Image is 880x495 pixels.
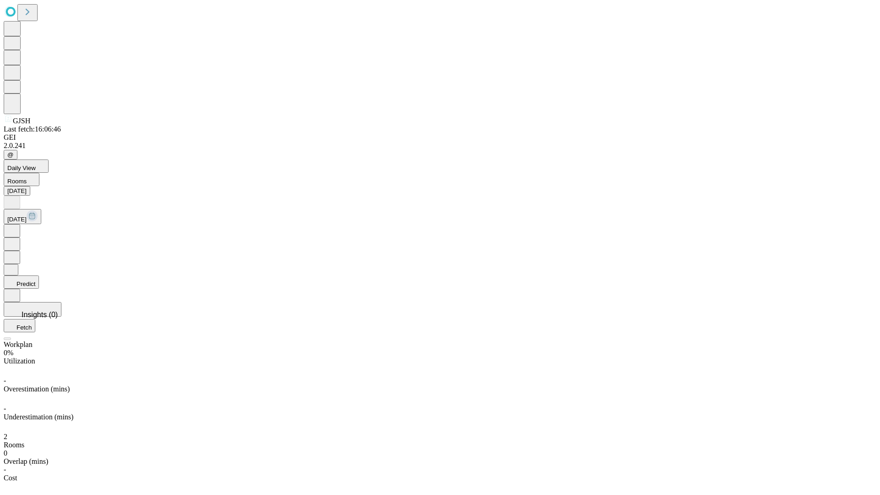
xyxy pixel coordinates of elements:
[7,178,27,185] span: Rooms
[4,405,6,412] span: -
[4,319,35,332] button: Fetch
[4,474,17,482] span: Cost
[7,216,27,223] span: [DATE]
[4,357,35,365] span: Utilization
[4,150,17,159] button: @
[4,125,61,133] span: Last fetch: 16:06:46
[4,186,30,196] button: [DATE]
[4,302,61,317] button: Insights (0)
[7,151,14,158] span: @
[4,159,49,173] button: Daily View
[4,457,48,465] span: Overlap (mins)
[4,209,41,224] button: [DATE]
[4,449,7,457] span: 0
[13,117,30,125] span: GJSH
[4,413,73,421] span: Underestimation (mins)
[4,349,13,357] span: 0%
[4,377,6,385] span: -
[4,466,6,473] span: -
[4,133,876,142] div: GEI
[4,385,70,393] span: Overestimation (mins)
[22,311,58,319] span: Insights (0)
[4,142,876,150] div: 2.0.241
[4,341,33,348] span: Workplan
[7,165,36,171] span: Daily View
[4,433,7,440] span: 2
[4,441,24,449] span: Rooms
[4,275,39,289] button: Predict
[4,173,39,186] button: Rooms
